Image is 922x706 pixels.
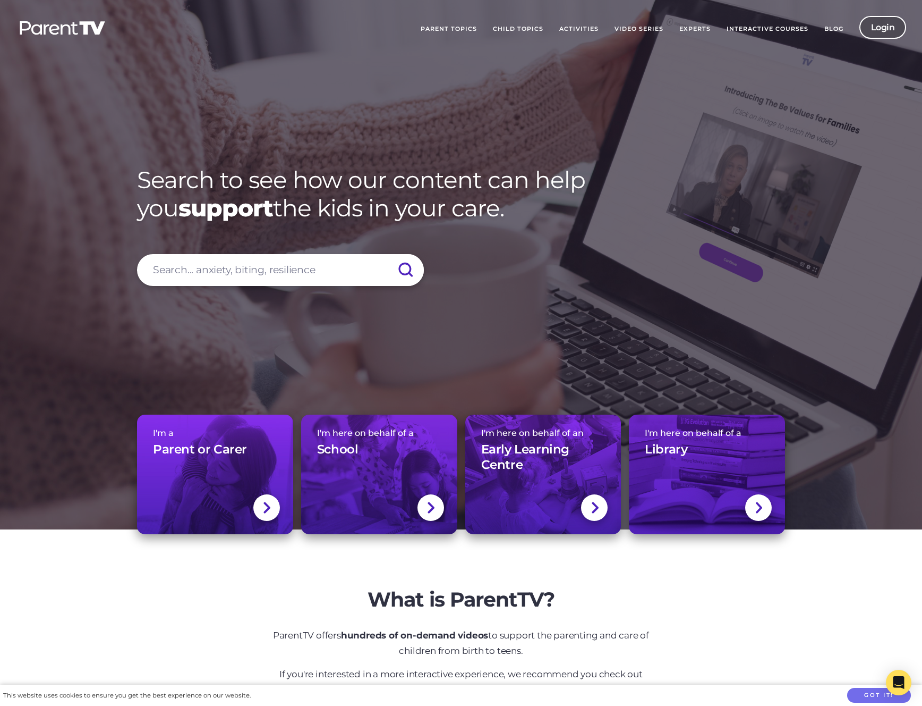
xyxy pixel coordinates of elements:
[719,16,816,43] a: Interactive Courses
[551,16,607,43] a: Activities
[515,684,594,695] a: [DOMAIN_NAME]
[3,690,251,701] div: This website uses cookies to ensure you get the best experience on our website.
[485,16,551,43] a: Child Topics
[178,194,273,222] strong: support
[262,628,660,659] p: ParentTV offers to support the parenting and care of children from birth to teens.
[137,415,293,534] a: I'm aParent or Carer
[262,667,660,697] p: If you're interested in a more interactive experience, we recommend you check out our and over at
[262,587,660,612] h2: What is ParentTV?
[755,501,763,515] img: svg+xml;base64,PHN2ZyBlbmFibGUtYmFja2dyb3VuZD0ibmV3IDAgMCAxNC44IDI1LjciIHZpZXdCb3g9IjAgMCAxNC44ID...
[433,684,485,695] strong: bootcamps
[301,415,457,534] a: I'm here on behalf of aSchool
[591,501,599,515] img: svg+xml;base64,PHN2ZyBlbmFibGUtYmFja2dyb3VuZD0ibmV3IDAgMCAxNC44IDI1LjciIHZpZXdCb3g9IjAgMCAxNC44ID...
[671,16,719,43] a: Experts
[426,501,434,515] img: svg+xml;base64,PHN2ZyBlbmFibGUtYmFja2dyb3VuZD0ibmV3IDAgMCAxNC44IDI1LjciIHZpZXdCb3g9IjAgMCAxNC44ID...
[607,16,671,43] a: Video Series
[317,442,358,458] h3: School
[137,166,785,222] h1: Search to see how our content can help you the kids in your care.
[629,415,785,534] a: I'm here on behalf of aLibrary
[153,442,247,458] h3: Parent or Carer
[387,254,424,286] input: Submit
[481,442,605,474] h3: Early Learning Centre
[137,254,424,286] input: Search... anxiety, biting, resilience
[465,415,621,534] a: I'm here on behalf of anEarly Learning Centre
[153,428,277,438] span: I'm a
[859,16,907,39] a: Login
[343,684,415,695] strong: one-off courses
[886,670,911,695] div: Open Intercom Messenger
[847,688,911,703] button: Got it!
[262,501,270,515] img: svg+xml;base64,PHN2ZyBlbmFibGUtYmFja2dyb3VuZD0ibmV3IDAgMCAxNC44IDI1LjciIHZpZXdCb3g9IjAgMCAxNC44ID...
[317,428,441,438] span: I'm here on behalf of a
[413,16,485,43] a: Parent Topics
[816,16,851,43] a: Blog
[341,630,488,641] strong: hundreds of on-demand videos
[645,442,687,458] h3: Library
[645,428,769,438] span: I'm here on behalf of a
[19,20,106,36] img: parenttv-logo-white.4c85aaf.svg
[481,428,605,438] span: I'm here on behalf of an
